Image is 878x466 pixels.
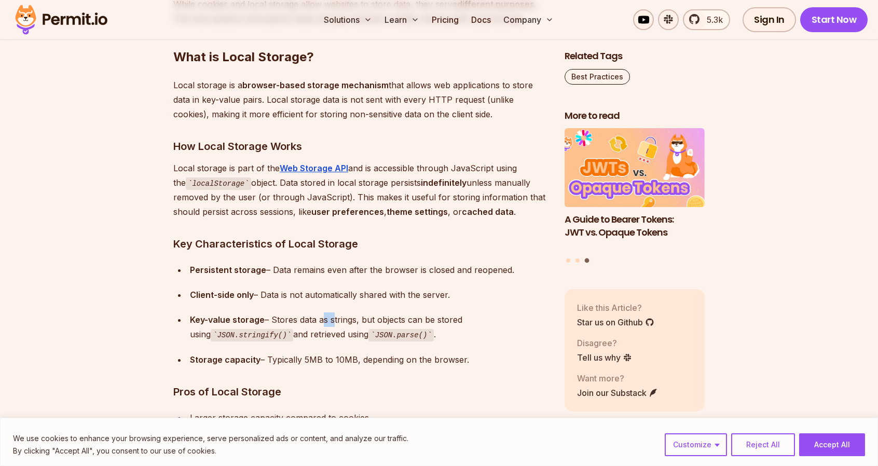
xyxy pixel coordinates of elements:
[683,9,730,30] a: 5.3k
[565,129,705,265] div: Posts
[13,432,408,445] p: We use cookies to enhance your browsing experience, serve personalized ads or content, and analyz...
[368,329,434,341] code: JSON.parse()
[380,9,423,30] button: Learn
[173,138,548,155] h3: How Local Storage Works
[577,372,658,385] p: Want more?
[428,9,463,30] a: Pricing
[565,129,705,252] li: 3 of 3
[242,80,389,90] strong: browser-based storage mechanism
[565,213,705,239] h3: A Guide to Bearer Tokens: JWT vs. Opaque Tokens
[173,161,548,220] p: Local storage is part of the and is accessible through JavaScript using the object. Data stored i...
[280,163,348,173] a: Web Storage API
[190,287,548,302] div: – Data is not automatically shared with the server.
[701,13,723,26] span: 5.3k
[173,383,548,400] h3: Pros of Local Storage
[565,50,705,63] h2: Related Tags
[190,314,265,325] strong: Key-value storage
[173,236,548,252] h3: Key Characteristics of Local Storage
[731,433,795,456] button: Reject All
[190,352,548,367] div: – Typically 5MB to 10MB, depending on the browser.
[186,177,251,190] code: localStorage
[565,69,630,85] a: Best Practices
[190,354,260,365] strong: Storage capacity
[577,301,654,314] p: Like this Article?
[565,129,705,252] a: A Guide to Bearer Tokens: JWT vs. Opaque TokensA Guide to Bearer Tokens: JWT vs. Opaque Tokens
[10,2,112,37] img: Permit logo
[577,351,632,364] a: Tell us why
[13,445,408,457] p: By clicking "Accept All", you consent to our use of cookies.
[566,258,570,263] button: Go to slide 1
[190,263,548,277] div: – Data remains even after the browser is closed and reopened.
[565,129,705,208] img: A Guide to Bearer Tokens: JWT vs. Opaque Tokens
[211,329,293,341] code: JSON.stringify()
[387,207,448,217] strong: theme settings
[190,410,548,425] div: Larger storage capacity compared to cookies.
[173,78,548,121] p: Local storage is a that allows web applications to store data in key-value pairs. Local storage d...
[190,265,266,275] strong: Persistent storage
[565,109,705,122] h2: More to read
[311,207,384,217] strong: user preferences
[467,9,495,30] a: Docs
[743,7,796,32] a: Sign In
[577,387,658,399] a: Join our Substack
[584,258,589,263] button: Go to slide 3
[577,337,632,349] p: Disagree?
[577,316,654,328] a: Star us on Github
[499,9,558,30] button: Company
[575,258,580,263] button: Go to slide 2
[190,290,254,300] strong: Client-side only
[665,433,727,456] button: Customize
[190,312,548,342] div: – Stores data as strings, but objects can be stored using and retrieved using .
[320,9,376,30] button: Solutions
[800,7,868,32] a: Start Now
[421,177,467,188] strong: indefinitely
[462,207,514,217] strong: cached data
[799,433,865,456] button: Accept All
